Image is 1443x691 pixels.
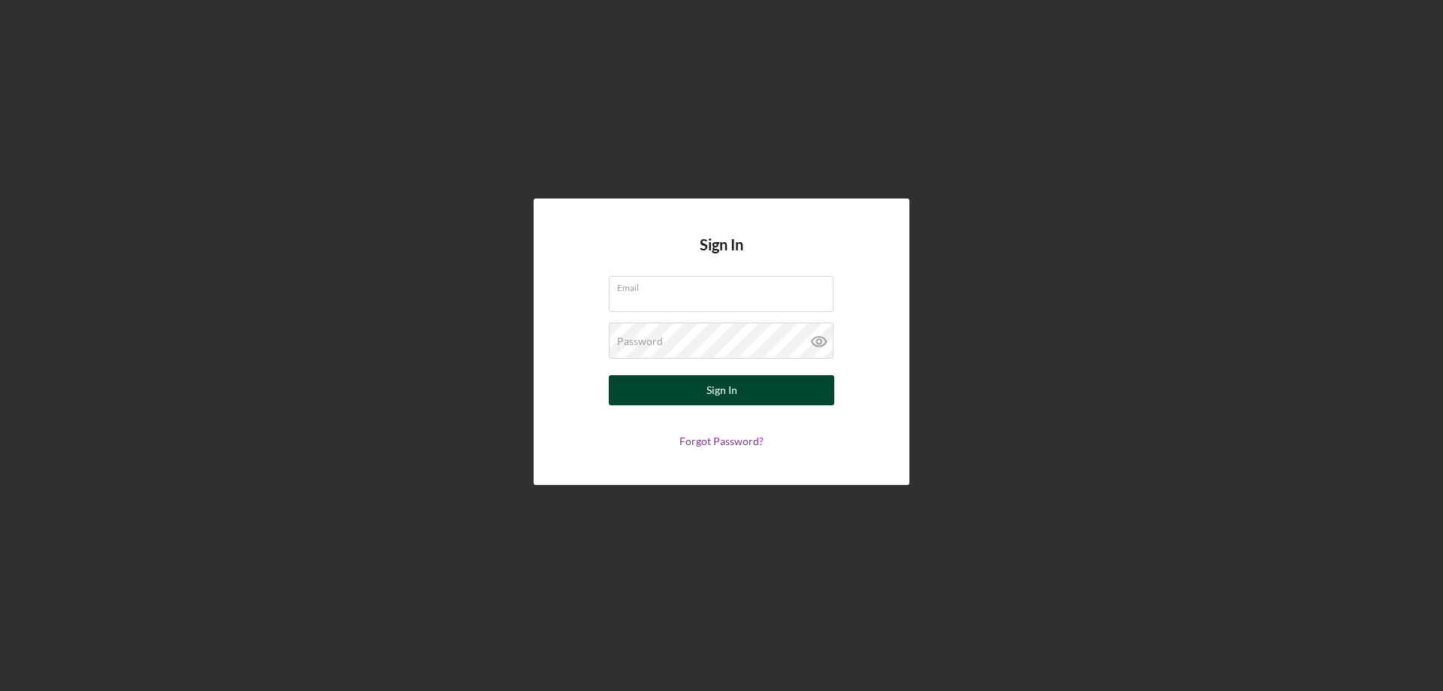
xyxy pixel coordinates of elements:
h4: Sign In [700,236,743,276]
a: Forgot Password? [679,435,764,447]
label: Password [617,335,663,347]
div: Sign In [706,375,737,405]
label: Email [617,277,833,293]
button: Sign In [609,375,834,405]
